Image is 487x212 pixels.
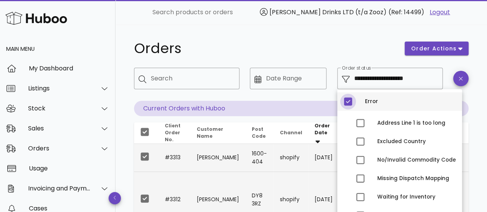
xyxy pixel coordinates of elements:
span: Order Date [314,122,330,136]
div: Missing Dispatch Mapping [377,175,456,182]
div: Sales [28,125,91,132]
div: Orders [28,145,91,152]
th: Customer Name [191,122,245,144]
div: Listings [28,85,91,92]
span: [PERSON_NAME] Drinks LTD (t/a Zooz) [269,8,387,17]
p: Current Orders with Huboo [134,101,469,116]
div: Invoicing and Payments [28,185,91,192]
span: Client Order No. [165,122,181,143]
div: Excluded Country [377,139,456,145]
label: Order status [342,65,371,71]
div: My Dashboard [29,65,109,72]
div: Usage [29,165,109,172]
img: Huboo Logo [5,10,67,27]
div: Stock [28,105,91,112]
div: Error [365,98,456,105]
span: Customer Name [197,126,223,139]
th: Post Code [245,122,273,144]
td: [PERSON_NAME] [191,144,245,172]
th: Order Date: Sorted descending. Activate to remove sorting. [308,122,340,144]
div: No/Invalid Commodity Code [377,157,456,163]
span: Post Code [251,126,265,139]
h1: Orders [134,42,395,55]
th: Client Order No. [159,122,191,144]
td: shopify [273,144,308,172]
td: #3313 [159,144,191,172]
th: Channel [273,122,308,144]
span: Channel [279,129,302,136]
td: 1600-404 [245,144,273,172]
span: (Ref: 14499) [388,8,424,17]
span: order actions [411,45,457,53]
div: Waiting for Inventory [377,194,456,200]
td: [DATE] [308,144,340,172]
div: Cases [29,205,109,212]
div: Address Line 1 is too long [377,120,456,126]
a: Logout [430,8,450,17]
button: order actions [405,42,469,55]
